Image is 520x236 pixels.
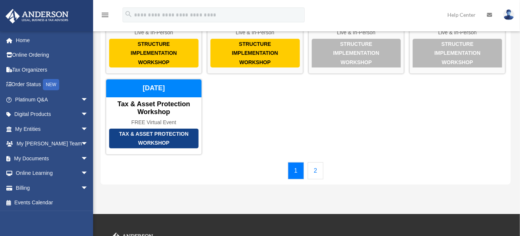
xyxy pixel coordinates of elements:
span: arrow_drop_down [81,92,96,107]
div: Structure Implementation Workshop [312,39,401,68]
div: Live & In-Person [410,29,505,36]
a: My Documentsarrow_drop_down [5,151,99,166]
span: arrow_drop_down [81,166,96,181]
a: Digital Productsarrow_drop_down [5,107,99,122]
a: Tax & Asset Protection Workshop Tax & Asset Protection Workshop FREE Virtual Event [DATE] [106,79,202,154]
img: Anderson Advisors Platinum Portal [3,9,71,23]
img: User Pic [503,9,514,20]
a: 1 [288,162,304,179]
a: Billingarrow_drop_down [5,180,99,195]
div: [DATE] [106,79,202,97]
i: search [124,10,133,18]
div: Tax & Asset Protection Workshop [109,129,199,148]
span: arrow_drop_down [81,122,96,137]
div: FREE Virtual Event [106,119,202,126]
a: Home [5,33,99,48]
div: Live & In-Person [309,29,404,36]
a: Order StatusNEW [5,77,99,92]
div: Live & In-Person [207,29,303,36]
div: Tax & Asset Protection Workshop [106,100,202,116]
div: Live & In-Person [106,29,202,36]
a: 2 [308,162,324,179]
div: Structure Implementation Workshop [210,39,300,68]
a: My Entitiesarrow_drop_down [5,122,99,136]
a: Online Ordering [5,48,99,63]
div: Structure Implementation Workshop [413,39,502,68]
a: My [PERSON_NAME] Teamarrow_drop_down [5,136,99,151]
div: Structure Implementation Workshop [109,39,199,68]
a: menu [101,13,110,19]
a: Platinum Q&Aarrow_drop_down [5,92,99,107]
span: arrow_drop_down [81,136,96,152]
i: menu [101,10,110,19]
div: NEW [43,79,59,90]
a: Tax Organizers [5,62,99,77]
span: arrow_drop_down [81,180,96,196]
span: arrow_drop_down [81,151,96,166]
span: arrow_drop_down [81,107,96,122]
a: Online Learningarrow_drop_down [5,166,99,181]
a: Events Calendar [5,195,96,210]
